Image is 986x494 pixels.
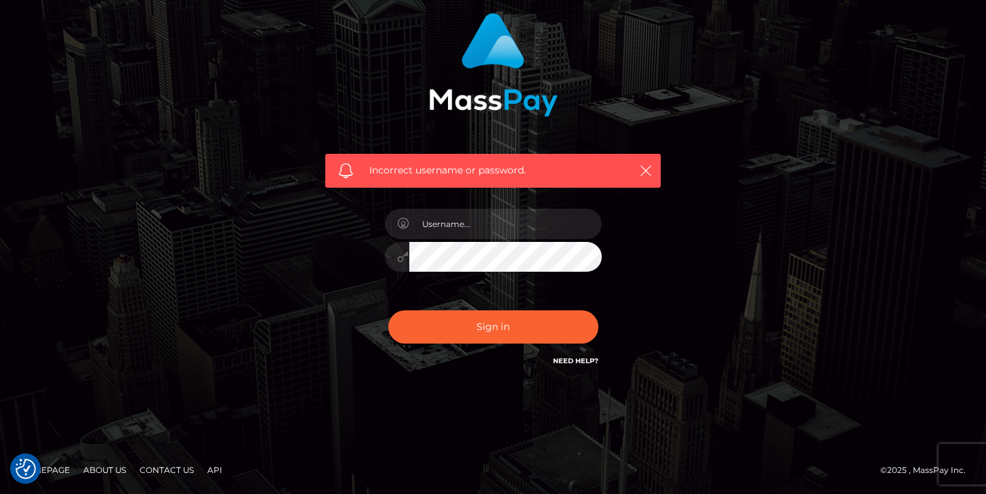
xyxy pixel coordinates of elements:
[202,459,228,480] a: API
[78,459,131,480] a: About Us
[16,459,36,479] img: Revisit consent button
[369,163,617,178] span: Incorrect username or password.
[388,310,598,344] button: Sign in
[15,459,75,480] a: Homepage
[134,459,199,480] a: Contact Us
[429,13,558,117] img: MassPay Login
[16,459,36,479] button: Consent Preferences
[553,356,598,365] a: Need Help?
[409,209,602,239] input: Username...
[880,463,976,478] div: © 2025 , MassPay Inc.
